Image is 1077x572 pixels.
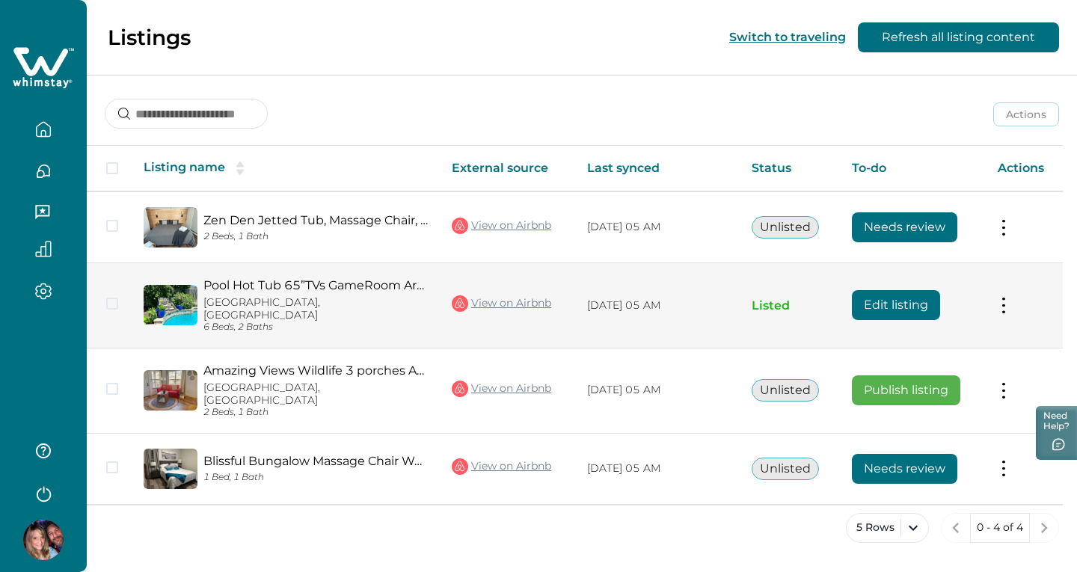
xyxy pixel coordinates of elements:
[852,290,940,320] button: Edit listing
[108,25,191,50] p: Listings
[941,513,971,543] button: previous page
[993,102,1059,126] button: Actions
[144,207,197,247] img: propertyImage_Zen Den Jetted Tub, Massage Chair, EV L2, Theater
[203,381,428,407] p: [GEOGRAPHIC_DATA], [GEOGRAPHIC_DATA]
[452,216,551,236] a: View on Airbnb
[225,161,255,176] button: sorting
[752,298,828,313] p: Listed
[203,363,428,378] a: Amazing Views Wildlife 3 porches ADA 5mi Dwntwn
[144,370,197,410] img: propertyImage_Amazing Views Wildlife 3 porches ADA 5mi Dwntwn
[132,146,440,191] th: Listing name
[846,513,929,543] button: 5 Rows
[858,22,1059,52] button: Refresh all listing content
[144,449,197,489] img: propertyImage_Blissful Bungalow Massage Chair Work out/Yoga Room
[203,454,428,468] a: Blissful Bungalow Massage Chair Work out/Yoga Room
[740,146,840,191] th: Status
[203,322,428,333] p: 6 Beds, 2 Baths
[452,457,551,476] a: View on Airbnb
[752,458,819,480] button: Unlisted
[986,146,1063,191] th: Actions
[203,407,428,418] p: 2 Beds, 1 Bath
[587,220,728,235] p: [DATE] 05 AM
[970,513,1030,543] button: 0 - 4 of 4
[977,520,1023,535] p: 0 - 4 of 4
[729,30,846,44] button: Switch to traveling
[1029,513,1059,543] button: next page
[840,146,986,191] th: To-do
[852,375,960,405] button: Publish listing
[203,213,428,227] a: Zen Den Jetted Tub, Massage Chair, EV L2, Theater
[203,231,428,242] p: 2 Beds, 1 Bath
[440,146,575,191] th: External source
[575,146,740,191] th: Last synced
[852,212,957,242] button: Needs review
[23,520,64,560] img: Whimstay Host
[144,285,197,325] img: propertyImage_Pool Hot Tub 65”TVs GameRoom Arcade Fire Pit
[587,298,728,313] p: [DATE] 05 AM
[752,216,819,239] button: Unlisted
[452,294,551,313] a: View on Airbnb
[203,278,428,292] a: Pool Hot Tub 65”TVs GameRoom Arcade Fire Pit
[587,461,728,476] p: [DATE] 05 AM
[452,379,551,399] a: View on Airbnb
[587,383,728,398] p: [DATE] 05 AM
[852,454,957,484] button: Needs review
[203,296,428,322] p: [GEOGRAPHIC_DATA], [GEOGRAPHIC_DATA]
[203,472,428,483] p: 1 Bed, 1 Bath
[752,379,819,402] button: Unlisted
